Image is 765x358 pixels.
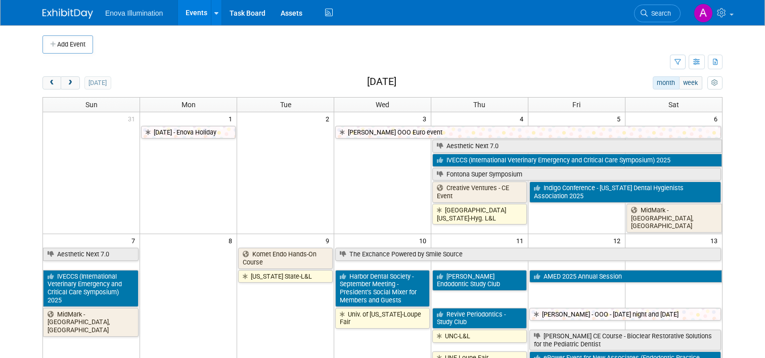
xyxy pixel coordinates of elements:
[668,101,679,109] span: Sat
[529,330,721,350] a: [PERSON_NAME] CE Course - Bioclear Restorative Solutions for the Pediatric Dentist
[572,101,580,109] span: Fri
[335,248,721,261] a: The Exchance Powered by Smile Source
[228,234,237,247] span: 8
[141,126,236,139] a: [DATE] - Enova Holiday
[432,168,721,181] a: Fontona Super Symposium
[711,80,718,86] i: Personalize Calendar
[626,204,722,233] a: MidMark - [GEOGRAPHIC_DATA], [GEOGRAPHIC_DATA]
[280,101,291,109] span: Tue
[616,112,625,125] span: 5
[529,308,721,321] a: [PERSON_NAME] - OOO - [DATE] night and [DATE]
[432,204,527,225] a: [GEOGRAPHIC_DATA][US_STATE]-Hyg. L&L
[325,234,334,247] span: 9
[43,308,139,337] a: MidMark - [GEOGRAPHIC_DATA], [GEOGRAPHIC_DATA]
[85,101,98,109] span: Sun
[42,76,61,89] button: prev
[84,76,111,89] button: [DATE]
[634,5,681,22] a: Search
[418,234,431,247] span: 10
[432,154,722,167] a: IVECCS (International Veterinary Emergency and Critical Care Symposium) 2025
[529,270,722,283] a: AMED 2025 Annual Session
[612,234,625,247] span: 12
[473,101,485,109] span: Thu
[335,270,430,307] a: Harbor Dental Society - September Meeting - President’s Social Mixer for Members and Guests
[519,112,528,125] span: 4
[432,140,722,153] a: Aesthetic Next 7.0
[228,112,237,125] span: 1
[707,76,723,89] button: myCustomButton
[182,101,196,109] span: Mon
[105,9,163,17] span: Enova Illumination
[515,234,528,247] span: 11
[335,308,430,329] a: Univ. of [US_STATE]-Loupe Fair
[653,76,680,89] button: month
[648,10,671,17] span: Search
[367,76,396,87] h2: [DATE]
[694,4,713,23] img: Andrea Miller
[335,126,721,139] a: [PERSON_NAME] OOO Euro event
[325,112,334,125] span: 2
[130,234,140,247] span: 7
[422,112,431,125] span: 3
[43,248,139,261] a: Aesthetic Next 7.0
[529,182,721,202] a: Indigo Conference - [US_STATE] Dental Hygienists Association 2025
[709,234,722,247] span: 13
[238,270,333,283] a: [US_STATE] State-L&L
[376,101,389,109] span: Wed
[432,308,527,329] a: Revive Periodontics - Study Club
[713,112,722,125] span: 6
[42,35,93,54] button: Add Event
[432,330,527,343] a: UNC-L&L
[432,182,527,202] a: Creative Ventures - CE Event
[61,76,79,89] button: next
[127,112,140,125] span: 31
[238,248,333,268] a: Komet Endo Hands-On Course
[432,270,527,291] a: [PERSON_NAME] Endodontic Study Club
[679,76,702,89] button: week
[42,9,93,19] img: ExhibitDay
[43,270,139,307] a: IVECCS (International Veterinary Emergency and Critical Care Symposium) 2025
